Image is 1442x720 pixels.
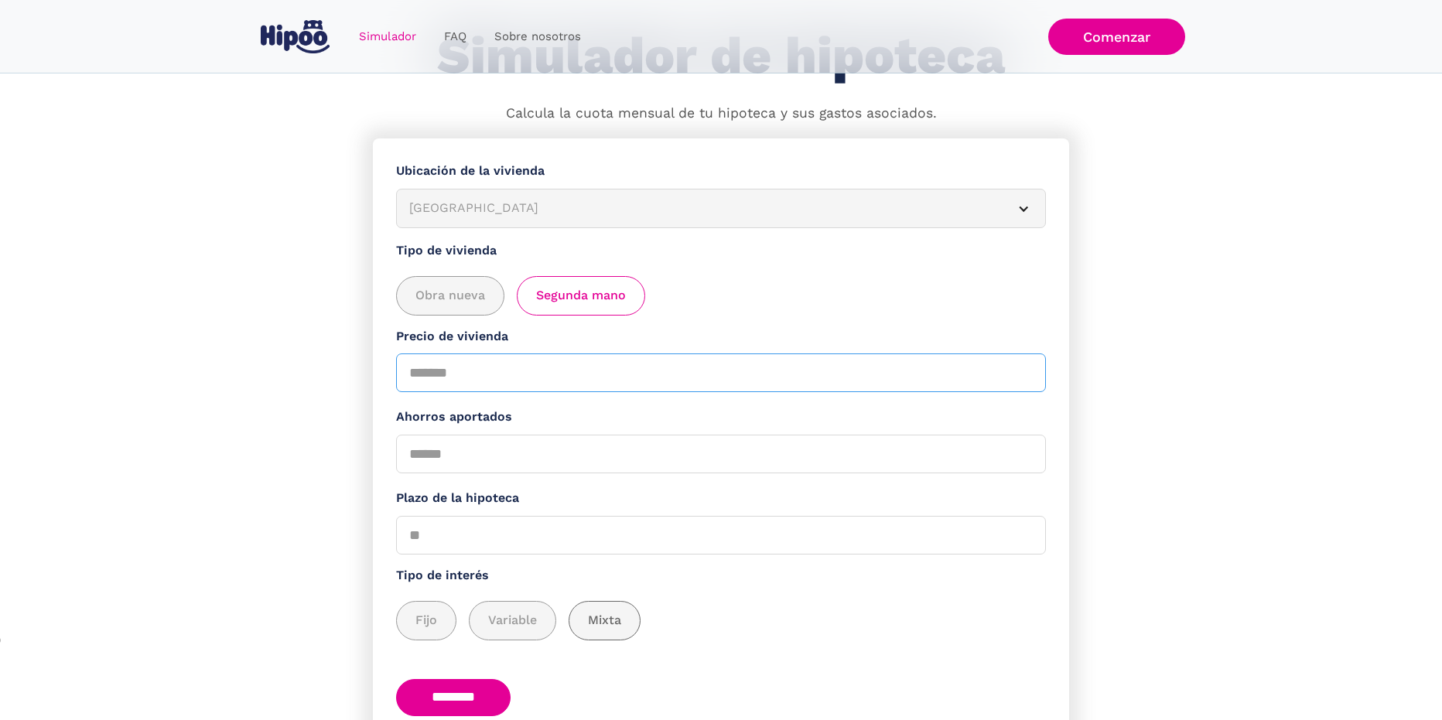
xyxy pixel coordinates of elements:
a: Simulador [345,22,430,52]
label: Plazo de la hipoteca [396,489,1046,508]
article: [GEOGRAPHIC_DATA] [396,189,1046,228]
label: Ubicación de la vivienda [396,162,1046,181]
label: Tipo de interés [396,566,1046,585]
span: Mixta [588,611,621,630]
p: Calcula la cuota mensual de tu hipoteca y sus gastos asociados. [506,104,937,124]
label: Tipo de vivienda [396,241,1046,261]
div: [GEOGRAPHIC_DATA] [409,199,996,218]
span: Obra nueva [415,286,485,305]
div: add_description_here [396,601,1046,640]
a: Comenzar [1048,19,1185,55]
label: Precio de vivienda [396,327,1046,346]
h1: Simulador de hipoteca [437,28,1005,84]
a: Sobre nosotros [480,22,595,52]
span: Segunda mano [536,286,626,305]
span: Variable [488,611,537,630]
a: FAQ [430,22,480,52]
a: home [257,14,333,60]
span: Fijo [415,611,437,630]
label: Ahorros aportados [396,408,1046,427]
div: add_description_here [396,276,1046,316]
